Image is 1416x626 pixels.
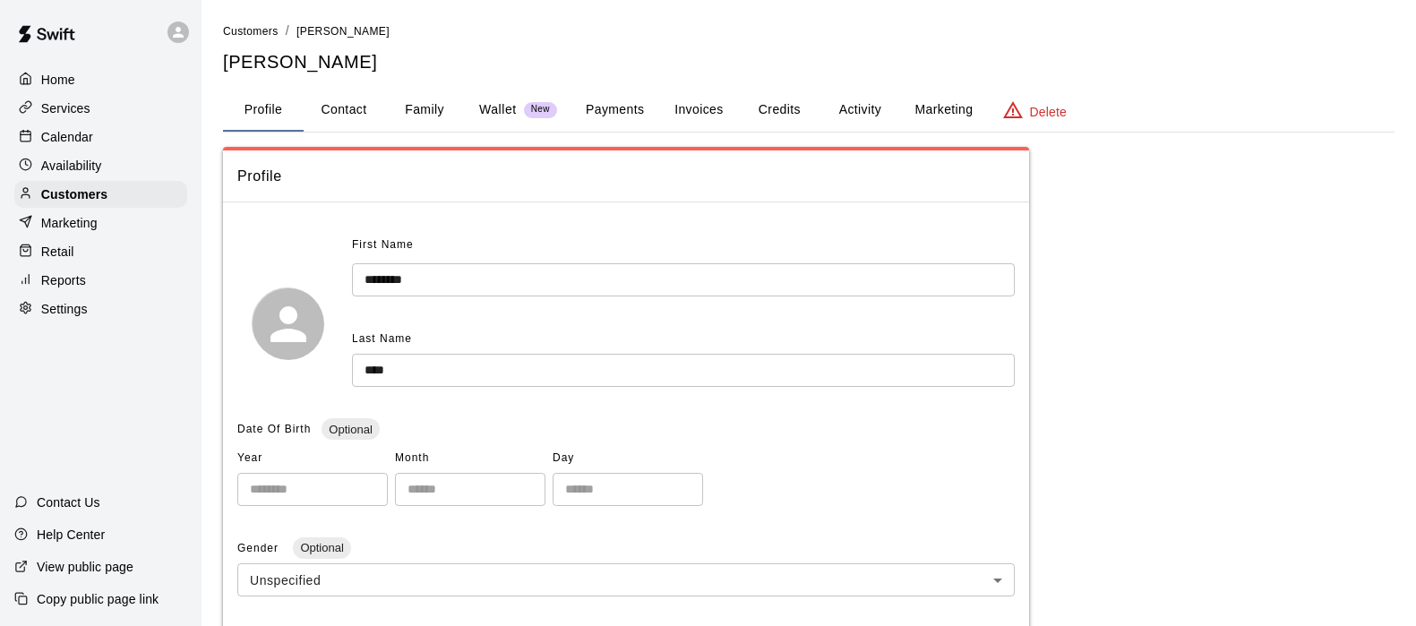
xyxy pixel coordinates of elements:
span: Last Name [352,332,412,345]
button: Contact [304,89,384,132]
a: Availability [14,152,187,179]
span: Date Of Birth [237,423,311,435]
nav: breadcrumb [223,21,1395,41]
p: Calendar [41,128,93,146]
p: Contact Us [37,493,100,511]
button: Credits [739,89,820,132]
button: Payments [571,89,658,132]
p: Customers [41,185,107,203]
a: Settings [14,296,187,322]
li: / [286,21,289,40]
p: Wallet [479,100,517,119]
span: Optional [322,423,379,436]
p: Settings [41,300,88,318]
a: Home [14,66,187,93]
button: Profile [223,89,304,132]
span: Optional [293,541,350,554]
p: Availability [41,157,102,175]
span: [PERSON_NAME] [296,25,390,38]
button: Activity [820,89,900,132]
p: Marketing [41,214,98,232]
a: Retail [14,238,187,265]
p: Home [41,71,75,89]
p: Services [41,99,90,117]
div: Unspecified [237,563,1015,596]
p: Reports [41,271,86,289]
span: Month [395,444,545,473]
button: Family [384,89,465,132]
span: Customers [223,25,279,38]
a: Customers [14,181,187,208]
span: Year [237,444,388,473]
span: First Name [352,231,414,260]
p: View public page [37,558,133,576]
p: Delete [1030,103,1067,121]
span: New [524,104,557,116]
h5: [PERSON_NAME] [223,50,1395,74]
p: Copy public page link [37,590,159,608]
span: Gender [237,542,282,554]
p: Retail [41,243,74,261]
button: Invoices [658,89,739,132]
a: Marketing [14,210,187,236]
button: Marketing [900,89,987,132]
span: Profile [237,165,1015,188]
span: Day [553,444,703,473]
div: basic tabs example [223,89,1395,132]
a: Reports [14,267,187,294]
a: Services [14,95,187,122]
p: Help Center [37,526,105,544]
a: Calendar [14,124,187,150]
a: Customers [223,23,279,38]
